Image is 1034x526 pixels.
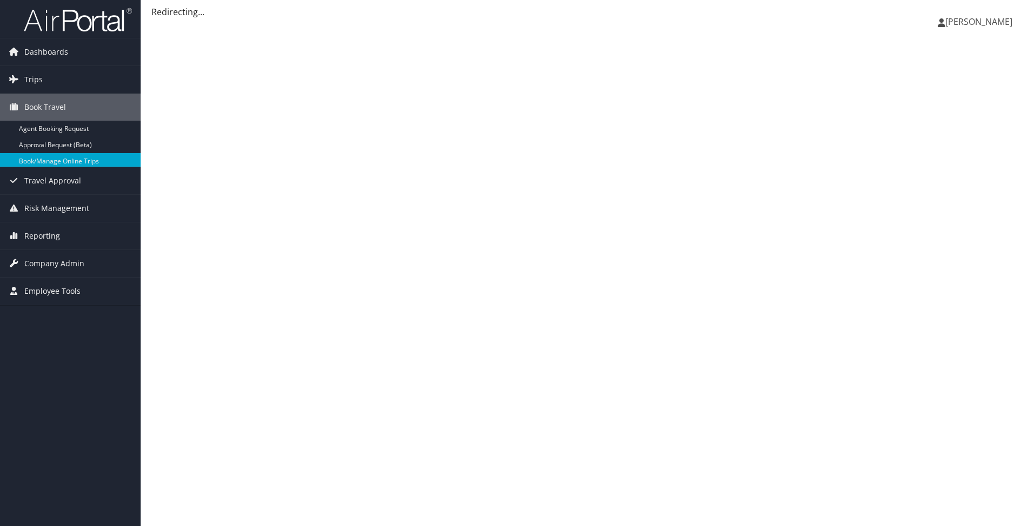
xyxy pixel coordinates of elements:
img: airportal-logo.png [24,7,132,32]
span: Reporting [24,222,60,249]
span: Book Travel [24,94,66,121]
span: Employee Tools [24,278,81,305]
span: Company Admin [24,250,84,277]
span: Dashboards [24,38,68,65]
span: Trips [24,66,43,93]
a: [PERSON_NAME] [938,5,1023,38]
span: Travel Approval [24,167,81,194]
span: Risk Management [24,195,89,222]
span: [PERSON_NAME] [945,16,1012,28]
div: Redirecting... [151,5,1023,18]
